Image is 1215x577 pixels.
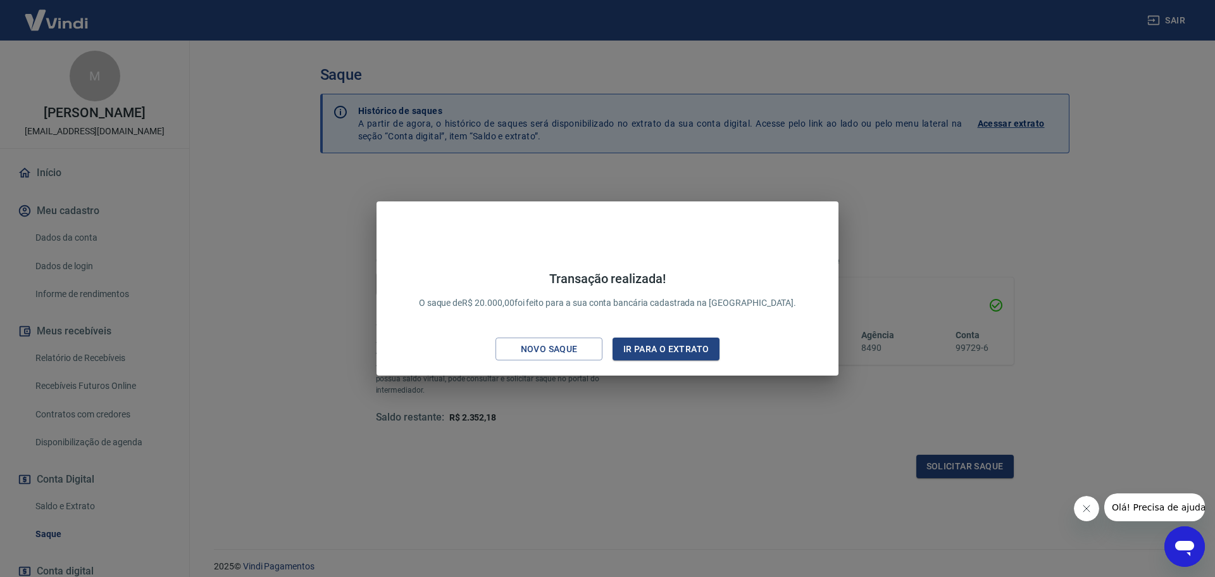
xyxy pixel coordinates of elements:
[495,338,602,361] button: Novo saque
[1164,526,1205,567] iframe: Botão para abrir a janela de mensagens
[506,341,593,357] div: Novo saque
[1074,496,1099,521] iframe: Fechar mensagem
[1104,493,1205,521] iframe: Mensagem da empresa
[613,338,720,361] button: Ir para o extrato
[419,271,797,286] h4: Transação realizada!
[8,9,106,19] span: Olá! Precisa de ajuda?
[419,271,797,310] p: O saque de R$ 20.000,00 foi feito para a sua conta bancária cadastrada na [GEOGRAPHIC_DATA].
